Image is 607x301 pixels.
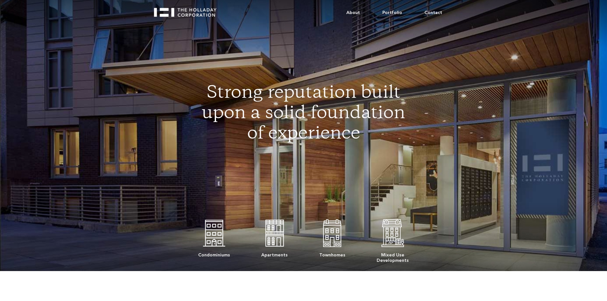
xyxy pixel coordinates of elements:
div: Apartments [261,249,288,258]
a: Contact [413,3,453,22]
div: Mixed Use Developments [377,249,409,263]
div: Townhomes [319,249,345,258]
div: Condominiums [198,249,230,258]
a: About [335,3,371,22]
h1: Strong reputation built upon a solid foundation of experience [199,83,408,145]
a: Portfolio [371,3,413,22]
a: home [154,3,222,17]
